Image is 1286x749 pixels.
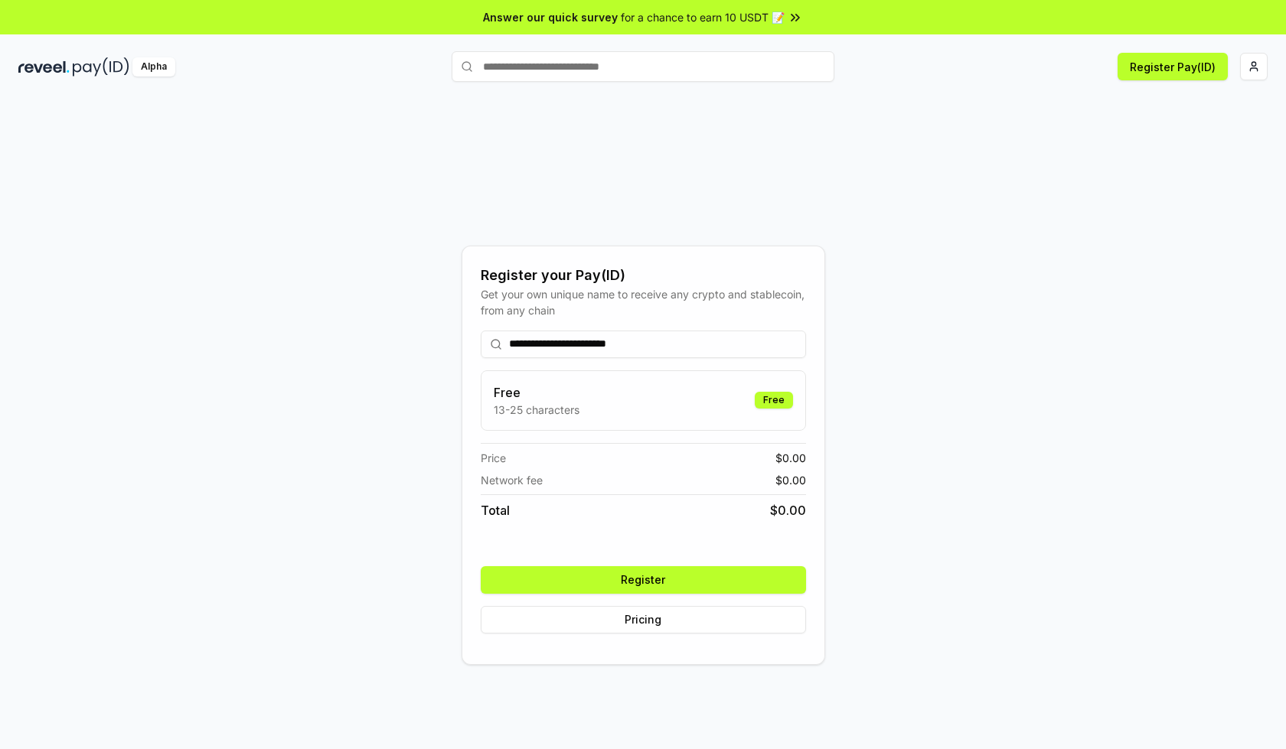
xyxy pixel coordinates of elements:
p: 13-25 characters [494,402,579,418]
div: Free [755,392,793,409]
span: for a chance to earn 10 USDT 📝 [621,9,785,25]
button: Pricing [481,606,806,633]
span: $ 0.00 [770,501,806,519]
span: $ 0.00 [775,472,806,488]
button: Register [481,566,806,594]
span: $ 0.00 [775,450,806,466]
span: Answer our quick survey [483,9,618,25]
div: Alpha [132,57,175,77]
span: Price [481,450,506,466]
img: reveel_dark [18,57,70,77]
img: pay_id [73,57,129,77]
span: Network fee [481,472,543,488]
button: Register Pay(ID) [1118,53,1228,80]
div: Register your Pay(ID) [481,265,806,286]
h3: Free [494,383,579,402]
div: Get your own unique name to receive any crypto and stablecoin, from any chain [481,286,806,318]
span: Total [481,501,510,519]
